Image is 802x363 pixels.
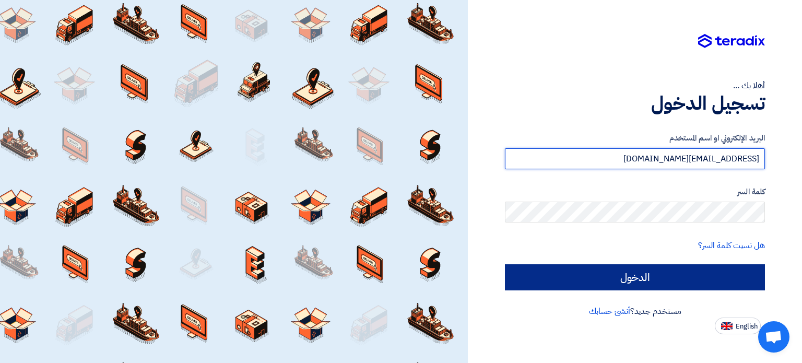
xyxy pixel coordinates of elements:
[505,148,765,169] input: أدخل بريد العمل الإلكتروني او اسم المستخدم الخاص بك ...
[721,322,733,330] img: en-US.png
[736,323,758,330] span: English
[505,305,765,318] div: مستخدم جديد؟
[698,239,765,252] a: هل نسيت كلمة السر؟
[698,34,765,49] img: Teradix logo
[505,92,765,115] h1: تسجيل الدخول
[505,79,765,92] div: أهلا بك ...
[505,264,765,290] input: الدخول
[589,305,630,318] a: أنشئ حسابك
[505,132,765,144] label: البريد الإلكتروني او اسم المستخدم
[758,321,789,353] div: Open chat
[715,318,761,334] button: English
[505,186,765,198] label: كلمة السر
